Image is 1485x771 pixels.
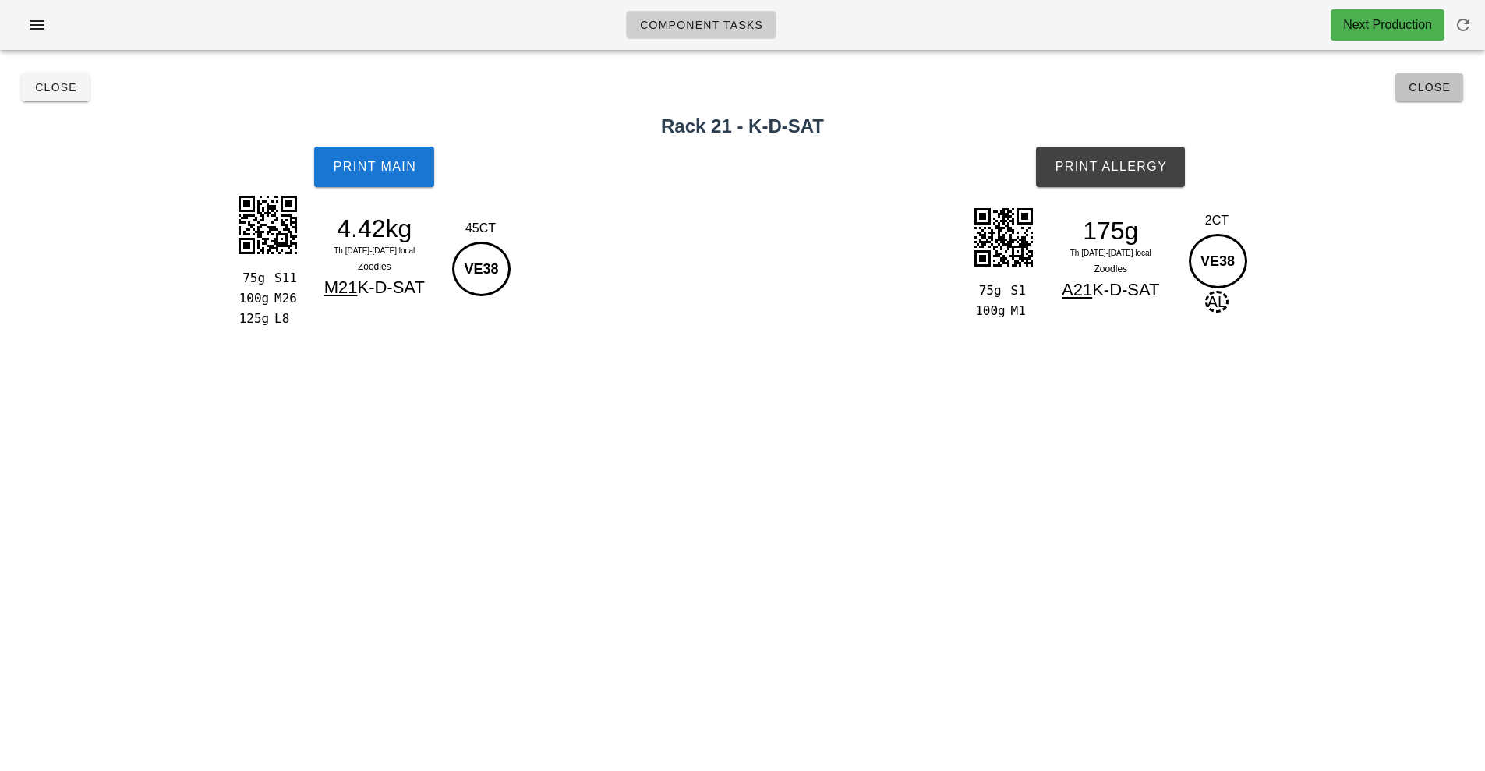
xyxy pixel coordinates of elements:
div: Next Production [1343,16,1432,34]
span: Th [DATE]-[DATE] local [1070,249,1151,257]
button: Print Allergy [1036,147,1185,187]
div: 100g [236,288,268,309]
span: Close [1408,81,1451,94]
div: Zoodles [306,259,442,274]
span: K-D-SAT [1092,280,1159,299]
span: A21 [1062,280,1092,299]
span: K-D-SAT [357,278,424,297]
div: Zoodles [1043,261,1179,277]
button: Close [1395,73,1463,101]
div: M1 [1005,301,1037,321]
div: VE38 [1189,234,1247,288]
div: M26 [268,288,300,309]
div: S1 [1005,281,1037,301]
img: 3Zti7LhDwRMCFLJZD7JfKPd1RQiQJvsawqVTjOGYGR32V9MlEmZBj7JsSEDENgWDpWiAkZhsCwdKwQEzIMgWHpWCEmZBgCw9K... [964,198,1042,276]
span: M21 [324,278,358,297]
button: Print Main [314,147,434,187]
div: 100g [972,301,1004,321]
a: Component Tasks [626,11,776,39]
div: 75g [236,268,268,288]
h2: Rack 21 - K-D-SAT [9,112,1476,140]
span: Print Main [332,160,416,174]
div: 175g [1043,219,1179,242]
div: L8 [268,309,300,329]
span: Print Allergy [1054,160,1167,174]
button: Close [22,73,90,101]
div: 4.42kg [306,217,442,240]
span: Th [DATE]-[DATE] local [334,246,415,255]
span: Component Tasks [639,19,763,31]
div: 45CT [448,219,513,238]
div: 2CT [1185,211,1250,230]
div: S11 [268,268,300,288]
span: AL [1205,291,1229,313]
div: VE38 [452,242,511,296]
span: Close [34,81,77,94]
div: 75g [972,281,1004,301]
div: 125g [236,309,268,329]
img: L0tt8FU3AWpv2XJZVarwPI8ImJBhWWFCTMgwBIaFY4WYkGEIDAvHCjEhwxAYFo4VYkKGITAsHCvEhAxDYFg4n2x5Uz7mhploA... [228,186,306,263]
